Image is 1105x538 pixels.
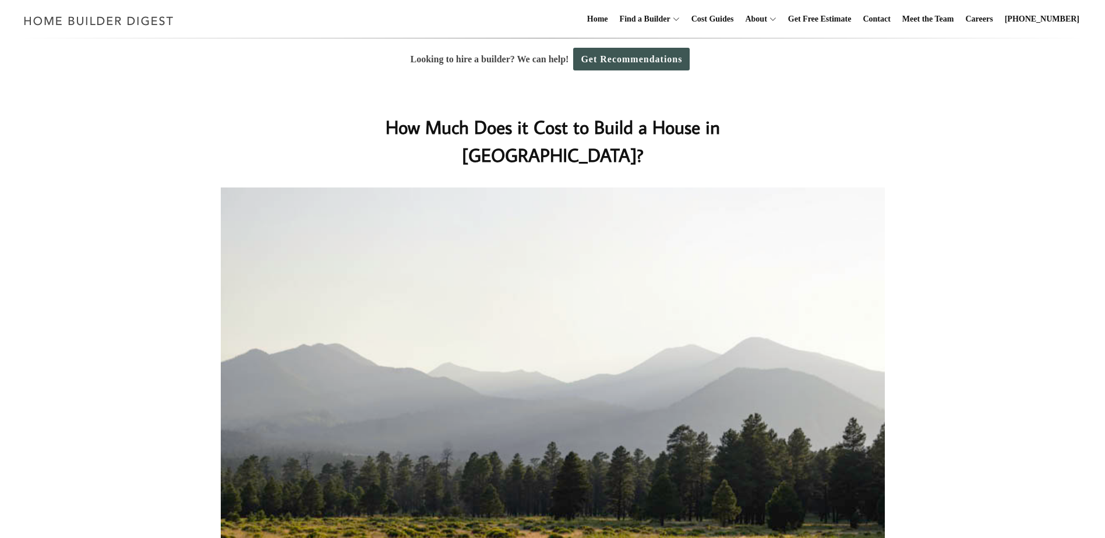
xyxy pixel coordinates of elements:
img: Home Builder Digest [19,9,179,32]
a: Home [582,1,613,38]
a: Contact [858,1,895,38]
a: Meet the Team [898,1,959,38]
a: Get Free Estimate [783,1,856,38]
a: Find a Builder [615,1,670,38]
a: [PHONE_NUMBER] [1000,1,1084,38]
a: About [740,1,767,38]
a: Careers [961,1,998,38]
a: Cost Guides [687,1,739,38]
a: Get Recommendations [573,48,690,70]
h1: How Much Does it Cost to Build a House in [GEOGRAPHIC_DATA]? [320,113,785,169]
